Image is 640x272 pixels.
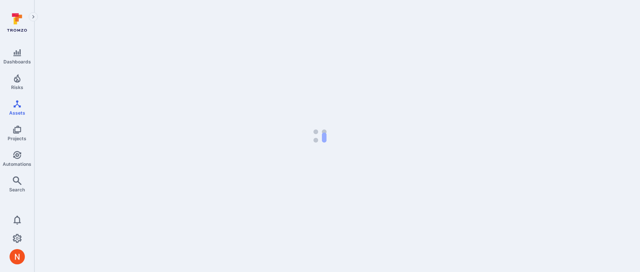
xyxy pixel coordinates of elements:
i: Expand navigation menu [31,14,36,20]
span: Automations [3,161,31,167]
img: ACg8ocIprwjrgDQnDsNSk9Ghn5p5-B8DpAKWoJ5Gi9syOE4K59tr4Q=s96-c [10,249,25,264]
div: Neeren Patki [10,249,25,264]
span: Dashboards [3,59,31,65]
span: Projects [8,136,26,141]
span: Risks [11,84,23,90]
span: Search [9,187,25,193]
button: Expand navigation menu [29,12,38,21]
span: Assets [9,110,25,116]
